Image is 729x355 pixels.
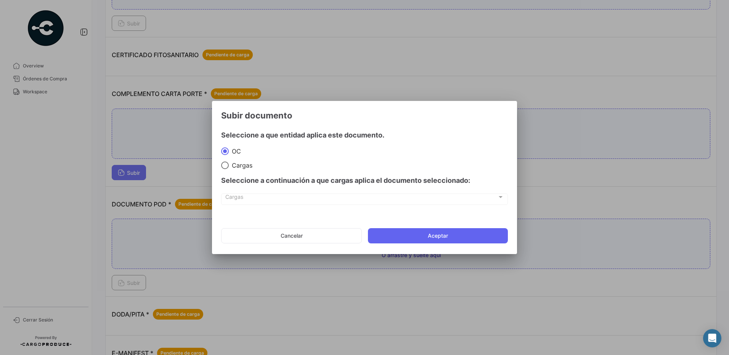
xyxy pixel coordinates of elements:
h4: Seleccione a que entidad aplica este documento. [221,130,508,141]
h4: Seleccione a continuación a que cargas aplica el documento seleccionado: [221,175,508,186]
h3: Subir documento [221,110,508,121]
span: Cargas [229,162,252,169]
button: Aceptar [368,228,508,243]
button: Cancelar [221,228,362,243]
span: Cargas [225,195,497,202]
div: Abrir Intercom Messenger [703,329,721,347]
span: OC [229,147,241,155]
